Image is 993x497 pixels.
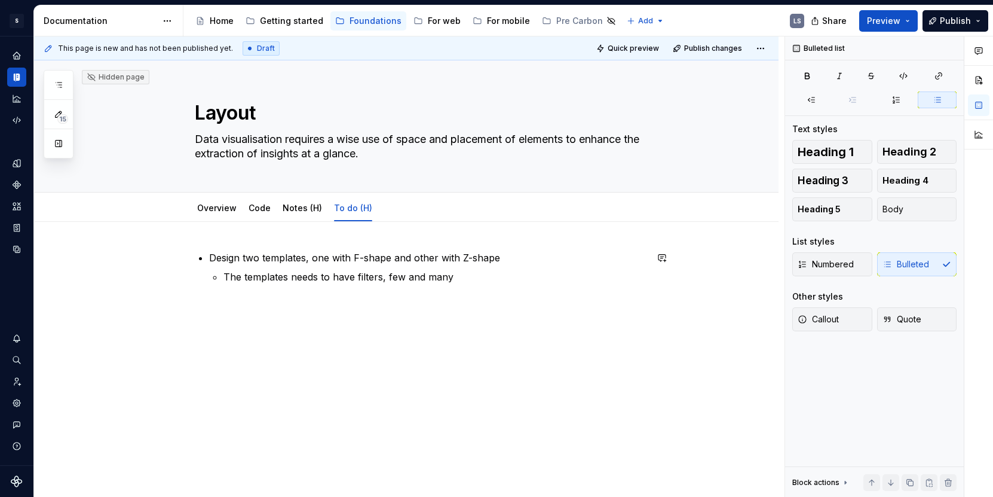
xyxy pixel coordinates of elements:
a: Overview [197,203,237,213]
button: Heading 1 [792,140,872,164]
button: Preview [859,10,918,32]
span: Quick preview [608,44,659,53]
a: Home [191,11,238,31]
textarea: Layout [192,99,644,127]
div: Getting started [260,15,323,27]
span: Add [638,16,653,26]
button: Share [805,10,854,32]
button: Body [877,197,957,221]
div: Code [244,195,275,220]
div: Page tree [191,9,621,33]
button: Contact support [7,415,26,434]
a: Foundations [330,11,406,31]
div: List styles [792,236,835,248]
a: Documentation [7,68,26,87]
p: Design two templates, one with F-shape and other with Z-shape [209,251,646,265]
a: Home [7,46,26,65]
button: Heading 3 [792,169,872,193]
div: Hidden page [87,72,145,82]
div: For web [428,15,461,27]
div: For mobile [487,15,530,27]
a: Assets [7,197,26,216]
span: Quote [882,313,921,325]
a: Code [249,203,271,213]
svg: Supernova Logo [11,475,23,487]
button: Notifications [7,329,26,348]
div: LS [793,16,801,26]
div: Home [210,15,234,27]
button: Heading 5 [792,197,872,221]
span: Share [822,15,847,27]
div: To do (H) [329,195,377,220]
span: Numbered [798,258,854,270]
span: This page is new and has not been published yet. [58,44,233,53]
span: Callout [798,313,839,325]
span: Publish [940,15,971,27]
a: Code automation [7,111,26,130]
a: Storybook stories [7,218,26,237]
div: Text styles [792,123,838,135]
a: Components [7,175,26,194]
span: Heading 4 [882,175,928,187]
a: Getting started [241,11,328,31]
button: Heading 4 [877,169,957,193]
button: S [2,8,31,33]
span: Body [882,203,903,215]
div: Documentation [44,15,157,27]
div: Block actions [792,474,850,491]
a: Data sources [7,240,26,259]
div: S [10,14,24,28]
a: Invite team [7,372,26,391]
button: Search ⌘K [7,350,26,370]
button: Callout [792,307,872,331]
span: Heading 3 [798,175,848,187]
a: Pre Carbon [537,11,621,31]
div: Foundations [350,15,402,27]
textarea: Data visualisation requires a wise use of space and placement of elements to enhance the extracti... [192,130,644,163]
span: 15 [57,114,68,124]
span: Draft [257,44,275,53]
span: Heading 2 [882,146,936,158]
span: Heading 1 [798,146,854,158]
button: Publish [922,10,988,32]
a: For web [409,11,465,31]
div: Pre Carbon [556,15,603,27]
a: For mobile [468,11,535,31]
a: To do (H) [334,203,372,213]
a: Settings [7,394,26,413]
a: Design tokens [7,154,26,173]
span: Preview [867,15,900,27]
span: Publish changes [684,44,742,53]
button: Quick preview [593,40,664,57]
button: Heading 2 [877,140,957,164]
div: Overview [192,195,241,220]
a: Notes (H) [283,203,322,213]
div: Other styles [792,291,843,303]
button: Publish changes [669,40,747,57]
button: Quote [877,307,957,331]
p: The templates needs to have filters, few and many [223,270,646,284]
div: Block actions [792,478,839,487]
a: Analytics [7,89,26,108]
button: Add [623,13,668,29]
button: Numbered [792,252,872,276]
div: Notes (H) [278,195,327,220]
span: Heading 5 [798,203,841,215]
